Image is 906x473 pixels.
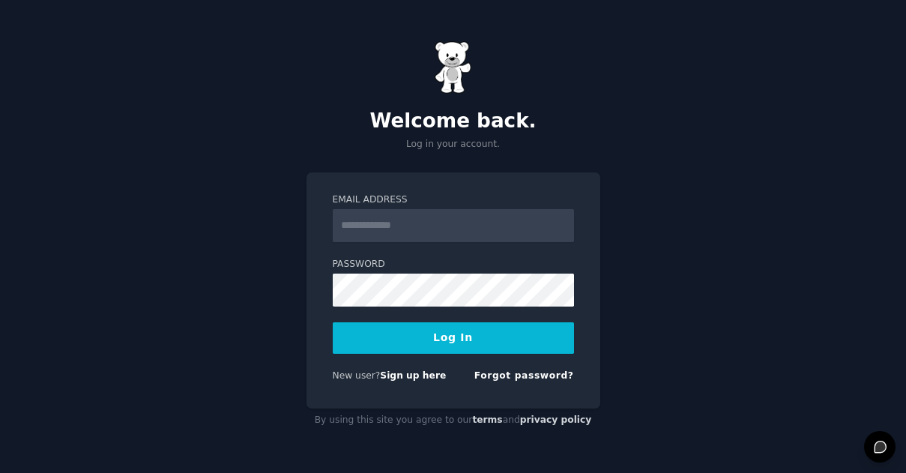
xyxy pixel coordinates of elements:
[333,258,574,271] label: Password
[380,370,446,381] a: Sign up here
[520,415,592,425] a: privacy policy
[333,370,381,381] span: New user?
[306,138,600,151] p: Log in your account.
[474,370,574,381] a: Forgot password?
[472,415,502,425] a: terms
[333,193,574,207] label: Email Address
[306,409,600,433] div: By using this site you agree to our and
[333,322,574,354] button: Log In
[435,41,472,94] img: Gummy Bear
[306,109,600,133] h2: Welcome back.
